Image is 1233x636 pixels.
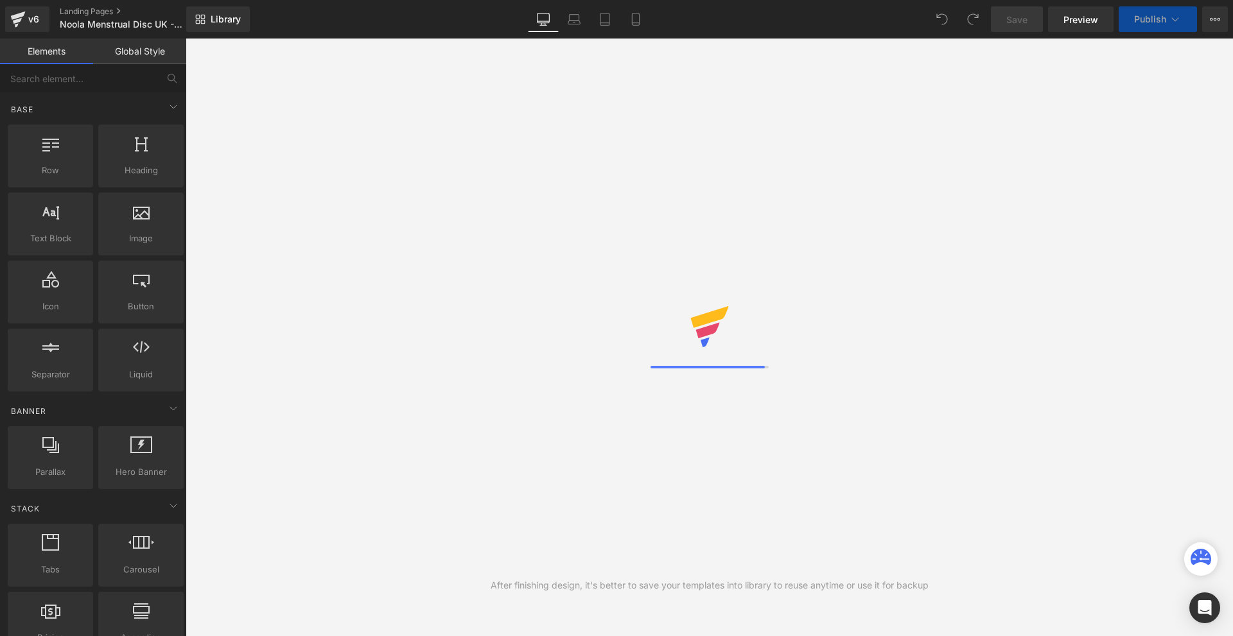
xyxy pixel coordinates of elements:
button: Redo [960,6,986,32]
a: Desktop [528,6,559,32]
span: Parallax [12,465,89,479]
span: Base [10,103,35,116]
span: Heading [102,164,180,177]
span: Stack [10,503,41,515]
span: Banner [10,405,48,417]
div: After finishing design, it's better to save your templates into library to reuse anytime or use i... [491,578,929,592]
span: Separator [12,368,89,381]
span: Text Block [12,232,89,245]
a: Mobile [620,6,651,32]
a: Laptop [559,6,590,32]
span: Save [1006,13,1027,26]
span: Carousel [102,563,180,576]
span: Hero Banner [102,465,180,479]
a: Landing Pages [60,6,207,17]
span: Button [102,300,180,313]
span: Liquid [102,368,180,381]
a: Preview [1048,6,1114,32]
span: Image [102,232,180,245]
span: Row [12,164,89,177]
a: Global Style [93,39,186,64]
span: Library [211,13,241,25]
div: v6 [26,11,42,28]
span: Publish [1134,14,1166,24]
div: Open Intercom Messenger [1189,592,1220,623]
button: Publish [1119,6,1197,32]
span: Noola Menstrual Disc UK - OFFER TEST [60,19,183,30]
button: More [1202,6,1228,32]
span: Tabs [12,563,89,576]
span: Icon [12,300,89,313]
span: Preview [1063,13,1098,26]
button: Undo [929,6,955,32]
a: New Library [186,6,250,32]
a: Tablet [590,6,620,32]
a: v6 [5,6,49,32]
